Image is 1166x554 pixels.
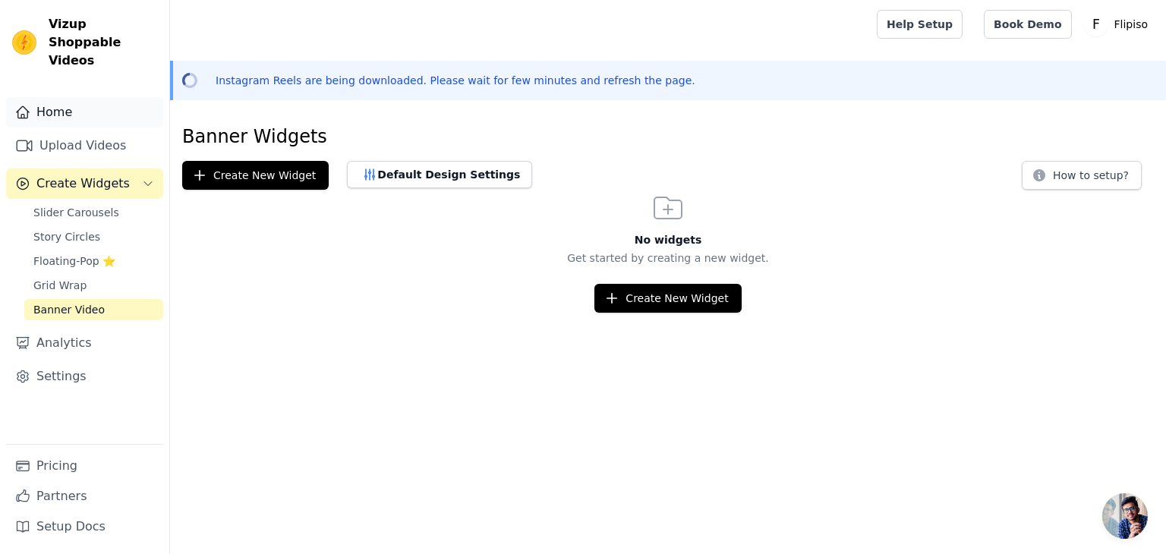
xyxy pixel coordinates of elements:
[182,161,329,190] button: Create New Widget
[170,250,1166,266] p: Get started by creating a new widget.
[36,175,130,193] span: Create Widgets
[6,97,163,127] a: Home
[594,284,741,313] button: Create New Widget
[6,361,163,392] a: Settings
[347,161,532,188] button: Default Design Settings
[12,30,36,55] img: Vizup
[33,302,105,317] span: Banner Video
[33,205,119,220] span: Slider Carousels
[24,275,163,296] a: Grid Wrap
[1084,11,1154,38] button: F Flipiso
[6,481,163,512] a: Partners
[1092,17,1100,32] text: F
[1102,493,1148,539] a: Open chat
[6,451,163,481] a: Pricing
[1022,161,1142,190] button: How to setup?
[33,229,100,244] span: Story Circles
[24,226,163,247] a: Story Circles
[49,15,157,70] span: Vizup Shoppable Videos
[24,299,163,320] a: Banner Video
[984,10,1071,39] a: Book Demo
[24,250,163,272] a: Floating-Pop ⭐
[6,168,163,199] button: Create Widgets
[170,232,1166,247] h3: No widgets
[216,73,695,88] p: Instagram Reels are being downloaded. Please wait for few minutes and refresh the page.
[877,10,963,39] a: Help Setup
[6,512,163,542] a: Setup Docs
[6,328,163,358] a: Analytics
[33,278,87,293] span: Grid Wrap
[6,131,163,161] a: Upload Videos
[182,124,1154,149] h1: Banner Widgets
[33,253,115,269] span: Floating-Pop ⭐
[24,202,163,223] a: Slider Carousels
[1108,11,1154,38] p: Flipiso
[1022,172,1142,186] a: How to setup?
